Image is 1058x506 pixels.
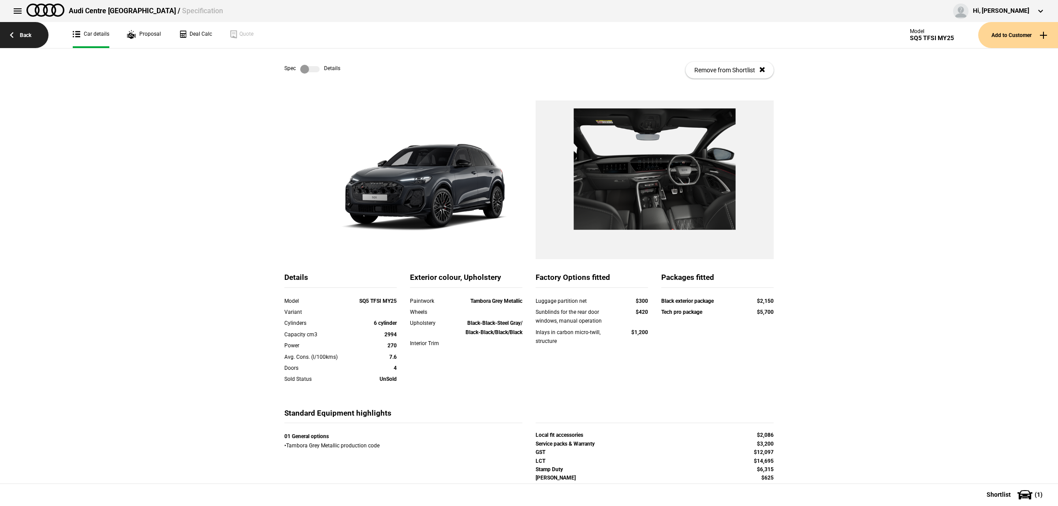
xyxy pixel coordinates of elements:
strong: $2,150 [757,298,774,304]
div: Doors [284,364,352,372]
div: Sold Status [284,375,352,383]
strong: Stamp Duty [536,466,563,473]
a: Proposal [127,22,161,48]
div: Inlays in carbon micro-twill, structure [536,328,615,346]
div: Cylinders [284,319,352,327]
a: Car details [73,22,109,48]
strong: 270 [387,342,397,349]
div: Spec Details [284,65,340,74]
strong: $625 [761,475,774,481]
div: Hi, [PERSON_NAME] [973,7,1029,15]
strong: 01 General options [284,433,329,439]
a: Deal Calc [179,22,212,48]
img: audi.png [26,4,64,17]
strong: $2,086 [757,432,774,438]
strong: $14,695 [754,458,774,464]
strong: GST [536,449,545,455]
strong: $420 [636,309,648,315]
strong: Black-Black-Steel Gray/ Black-Black/Black/Black [466,320,522,335]
div: Sunblinds for the rear door windows, manual operation [536,308,615,326]
div: Factory Options fitted [536,272,648,288]
strong: LCT [536,458,545,464]
div: Capacity cm3 [284,330,352,339]
strong: Tech pro package [661,309,702,315]
span: Specification [182,7,223,15]
div: Audi Centre [GEOGRAPHIC_DATA] / [69,6,223,16]
strong: Local fit accessories [536,432,583,438]
strong: $300 [636,298,648,304]
strong: Tambora Grey Metallic [470,298,522,304]
div: Avg. Cons. (l/100kms) [284,353,352,361]
div: Power [284,341,352,350]
strong: UnSold [380,376,397,382]
strong: $6,315 [757,466,774,473]
strong: $1,200 [631,329,648,335]
strong: Service packs & Warranty [536,441,595,447]
div: Standard Equipment highlights [284,408,522,424]
div: Details [284,272,397,288]
button: Shortlist(1) [973,484,1058,506]
strong: [PERSON_NAME] [536,475,576,481]
span: Shortlist [987,491,1011,498]
div: • Tambora Grey Metallic production code [284,432,522,450]
strong: 7.6 [389,354,397,360]
strong: 6 cylinder [374,320,397,326]
button: Add to Customer [978,22,1058,48]
div: Wheels [410,308,455,316]
div: Upholstery [410,319,455,327]
button: Remove from Shortlist [685,62,774,78]
strong: Black exterior package [661,298,714,304]
div: Model [910,28,954,34]
span: ( 1 ) [1035,491,1043,498]
strong: SQ5 TFSI MY25 [359,298,397,304]
strong: 2994 [384,331,397,338]
div: Model [284,297,352,305]
div: SQ5 TFSI MY25 [910,34,954,42]
strong: 4 [394,365,397,371]
div: Interior Trim [410,339,455,348]
div: Paintwork [410,297,455,305]
strong: $3,200 [757,441,774,447]
div: Variant [284,308,352,316]
div: Luggage partition net [536,297,615,305]
div: Packages fitted [661,272,774,288]
div: Exterior colour, Upholstery [410,272,522,288]
strong: $12,097 [754,449,774,455]
strong: $5,700 [757,309,774,315]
